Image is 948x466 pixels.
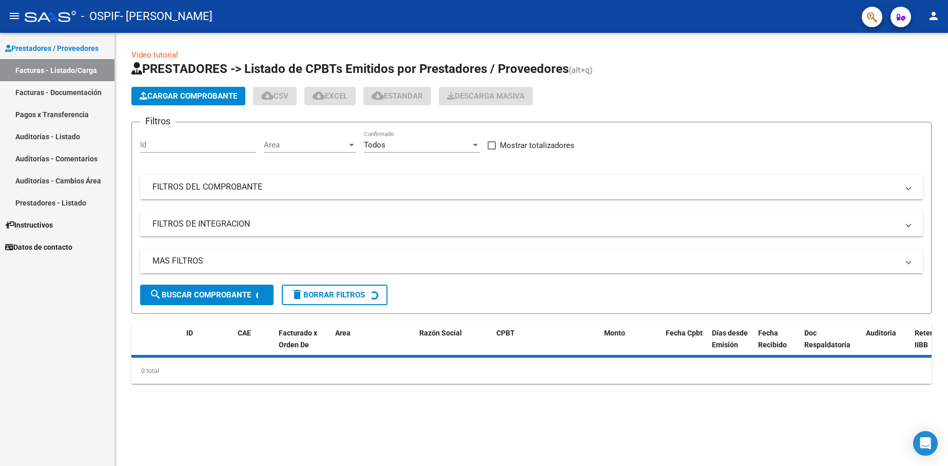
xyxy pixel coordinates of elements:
[261,89,274,102] mat-icon: cloud_download
[800,322,862,367] datatable-header-cell: Doc Respaldatoria
[712,329,748,349] span: Días desde Emisión
[496,329,515,337] span: CPBT
[140,285,274,305] button: Buscar Comprobante
[140,175,923,199] mat-expansion-panel-header: FILTROS DEL COMPROBANTE
[140,249,923,273] mat-expansion-panel-header: MAS FILTROS
[927,10,940,22] mat-icon: person
[492,322,600,367] datatable-header-cell: CPBT
[253,87,297,105] button: CSV
[279,329,317,349] span: Facturado x Orden De
[331,322,400,367] datatable-header-cell: Area
[569,65,593,75] span: (alt+q)
[372,91,423,101] span: Estandar
[372,89,384,102] mat-icon: cloud_download
[5,219,53,231] span: Instructivos
[131,87,245,105] button: Cargar Comprobante
[120,5,212,28] span: - [PERSON_NAME]
[866,329,896,337] span: Auditoria
[915,329,948,349] span: Retencion IIBB
[140,91,237,101] span: Cargar Comprobante
[415,322,492,367] datatable-header-cell: Razón Social
[140,114,176,128] h3: Filtros
[304,87,356,105] button: EXCEL
[234,322,275,367] datatable-header-cell: CAE
[152,255,898,267] mat-panel-title: MAS FILTROS
[131,50,178,60] a: Video tutorial
[363,87,431,105] button: Estandar
[131,62,569,76] span: PRESTADORES -> Listado de CPBTs Emitidos por Prestadores / Proveedores
[152,218,898,230] mat-panel-title: FILTROS DE INTEGRACION
[238,329,251,337] span: CAE
[439,87,533,105] app-download-masive: Descarga masiva de comprobantes (adjuntos)
[291,290,365,300] span: Borrar Filtros
[5,241,72,253] span: Datos de contacto
[5,43,99,54] span: Prestadores / Proveedores
[708,322,754,367] datatable-header-cell: Días desde Emisión
[140,212,923,236] mat-expansion-panel-header: FILTROS DE INTEGRACION
[666,329,703,337] span: Fecha Cpbt
[447,91,525,101] span: Descarga Masiva
[149,288,162,301] mat-icon: search
[758,329,787,349] span: Fecha Recibido
[186,329,193,337] span: ID
[313,89,325,102] mat-icon: cloud_download
[500,139,574,152] span: Mostrar totalizadores
[604,329,625,337] span: Monto
[149,290,251,300] span: Buscar Comprobante
[804,329,850,349] span: Doc Respaldatoria
[335,329,351,337] span: Area
[131,358,932,384] div: 0 total
[439,87,533,105] button: Descarga Masiva
[600,322,662,367] datatable-header-cell: Monto
[913,431,938,456] div: Open Intercom Messenger
[261,91,288,101] span: CSV
[8,10,21,22] mat-icon: menu
[291,288,303,301] mat-icon: delete
[182,322,234,367] datatable-header-cell: ID
[152,181,898,193] mat-panel-title: FILTROS DEL COMPROBANTE
[81,5,120,28] span: - OSPIF
[282,285,388,305] button: Borrar Filtros
[419,329,462,337] span: Razón Social
[275,322,331,367] datatable-header-cell: Facturado x Orden De
[264,140,347,150] span: Area
[862,322,911,367] datatable-header-cell: Auditoria
[313,91,347,101] span: EXCEL
[364,140,385,150] span: Todos
[662,322,708,367] datatable-header-cell: Fecha Cpbt
[754,322,800,367] datatable-header-cell: Fecha Recibido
